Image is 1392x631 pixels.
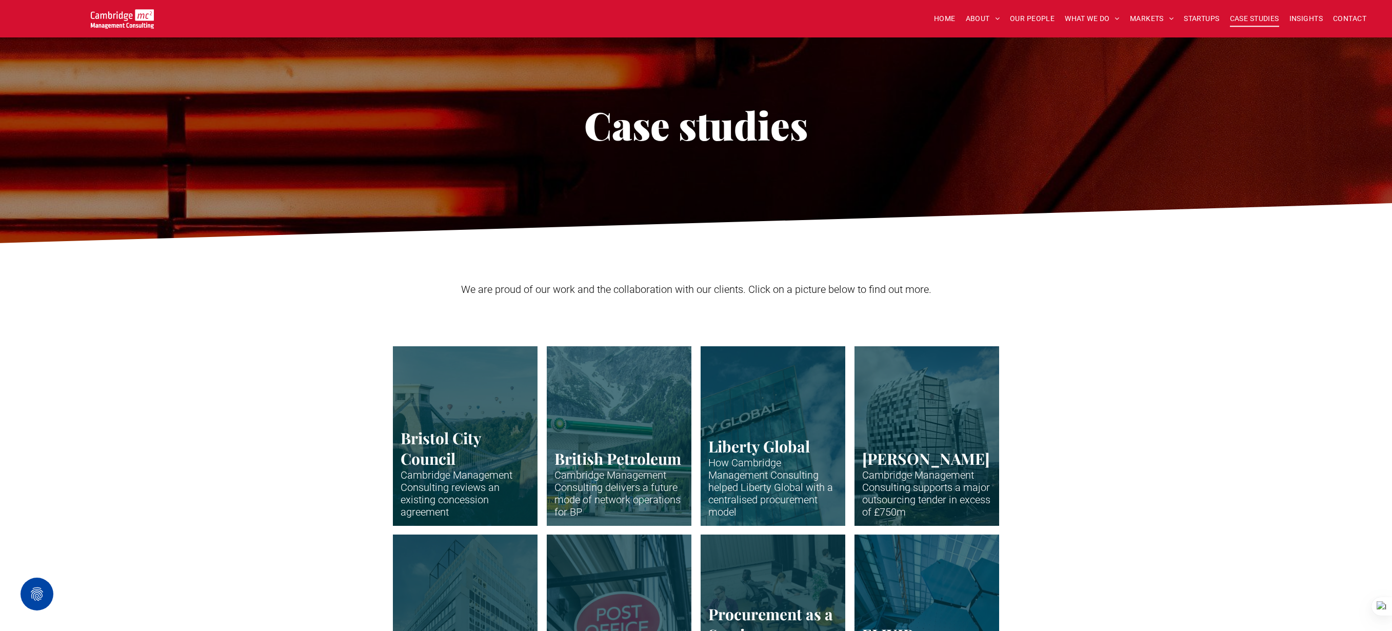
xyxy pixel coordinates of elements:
span: We are proud of our work and the collaboration with our clients. Click on a picture below to find... [461,283,931,295]
span: Case studies [584,99,808,150]
a: WHAT WE DO [1060,11,1125,27]
a: One of the major office buildings for Norton Rose [854,346,999,526]
a: Clifton suspension bridge in Bristol with many hot air balloons over the trees [393,346,538,526]
a: OUR PEOPLE [1005,11,1060,27]
a: CONTACT [1328,11,1371,27]
a: ABOUT [961,11,1005,27]
a: Close-up of skyscraper with Liberty Global name [701,346,845,526]
a: HOME [929,11,961,27]
a: STARTUPS [1179,11,1224,27]
a: MARKETS [1125,11,1179,27]
a: Your Business Transformed | Cambridge Management Consulting [91,11,154,22]
img: Go to Homepage [91,9,154,29]
a: Close up of BP petrol station [547,346,691,526]
a: CASE STUDIES [1225,11,1284,27]
a: INSIGHTS [1284,11,1328,27]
